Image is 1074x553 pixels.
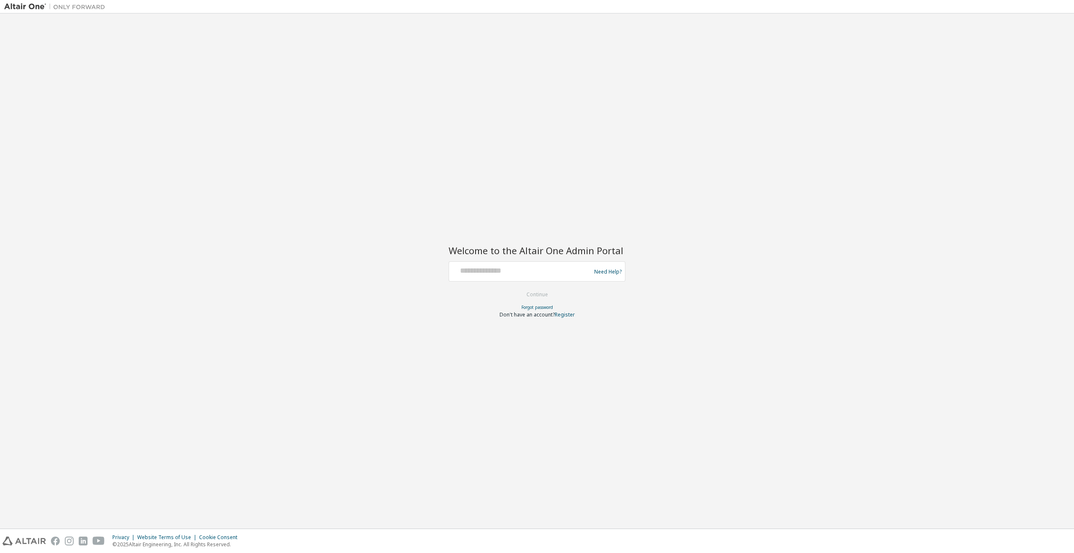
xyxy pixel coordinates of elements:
img: linkedin.svg [79,537,88,545]
h2: Welcome to the Altair One Admin Portal [449,245,625,256]
div: Privacy [112,534,137,541]
a: Need Help? [594,271,622,272]
img: youtube.svg [93,537,105,545]
img: facebook.svg [51,537,60,545]
img: instagram.svg [65,537,74,545]
a: Register [555,311,575,318]
div: Cookie Consent [199,534,242,541]
img: altair_logo.svg [3,537,46,545]
div: Website Terms of Use [137,534,199,541]
a: Forgot password [521,304,553,310]
img: Altair One [4,3,109,11]
span: Don't have an account? [500,311,555,318]
p: © 2025 Altair Engineering, Inc. All Rights Reserved. [112,541,242,548]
